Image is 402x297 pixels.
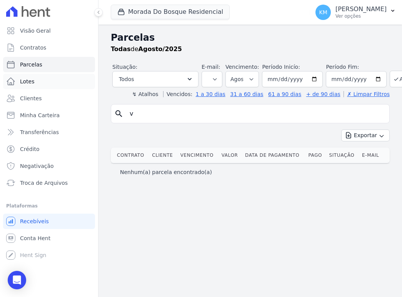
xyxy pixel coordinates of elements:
strong: Agosto/2025 [138,45,182,53]
span: Todos [119,75,134,84]
a: ✗ Limpar Filtros [344,91,390,97]
a: 31 a 60 dias [230,91,263,97]
a: Minha Carteira [3,108,95,123]
span: Recebíveis [20,217,49,225]
a: Visão Geral [3,23,95,38]
a: Clientes [3,91,95,106]
th: Vencimento [177,148,219,163]
span: Parcelas [20,61,42,68]
button: Exportar [341,129,390,141]
p: [PERSON_NAME] [335,5,387,13]
a: Parcelas [3,57,95,72]
div: Open Intercom Messenger [8,271,26,289]
span: Negativação [20,162,54,170]
span: Transferências [20,128,59,136]
span: Minha Carteira [20,111,60,119]
p: de [111,45,182,54]
a: Troca de Arquivos [3,175,95,191]
a: + de 90 dias [306,91,340,97]
input: Buscar por nome do lote ou do cliente [125,106,386,121]
strong: Todas [111,45,131,53]
label: Vencidos: [163,91,192,97]
span: Clientes [20,95,42,102]
span: Crédito [20,145,40,153]
span: KM [319,10,327,15]
p: Ver opções [335,13,387,19]
span: Visão Geral [20,27,51,35]
a: Contratos [3,40,95,55]
span: Conta Hent [20,234,50,242]
a: Crédito [3,141,95,157]
span: Troca de Arquivos [20,179,68,187]
a: Lotes [3,74,95,89]
label: ↯ Atalhos [132,91,158,97]
div: Plataformas [6,201,92,211]
a: Transferências [3,124,95,140]
i: search [114,109,123,118]
a: 1 a 30 dias [196,91,225,97]
th: Contrato [111,148,149,163]
a: 61 a 90 dias [268,91,301,97]
a: Negativação [3,158,95,174]
a: Conta Hent [3,231,95,246]
a: Recebíveis [3,214,95,229]
button: Morada Do Bosque Residencial [111,5,230,19]
th: Situação [326,148,359,163]
button: Todos [112,71,198,87]
th: Data de Pagamento [242,148,305,163]
label: Período Fim: [326,63,387,71]
th: Cliente [149,148,177,163]
button: KM [PERSON_NAME] Ver opções [309,2,402,23]
h2: Parcelas [111,31,390,45]
label: Período Inicío: [262,64,300,70]
label: Situação: [112,64,137,70]
label: E-mail: [202,64,220,70]
th: Valor [219,148,242,163]
span: Lotes [20,78,35,85]
p: Nenhum(a) parcela encontrado(a) [120,168,212,176]
th: E-mail [359,148,383,163]
span: Contratos [20,44,46,51]
th: Pago [305,148,326,163]
label: Vencimento: [225,64,259,70]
